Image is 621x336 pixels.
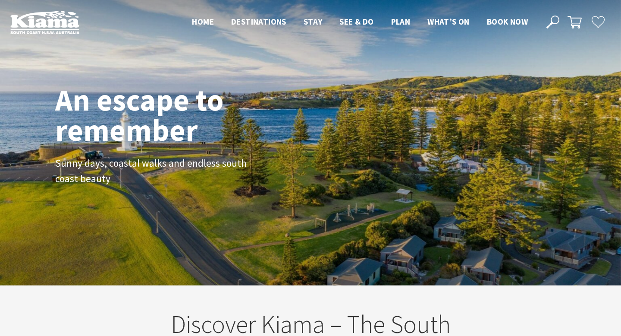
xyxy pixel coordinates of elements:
h1: An escape to remember [55,85,292,145]
span: Destinations [231,16,286,27]
span: Plan [391,16,411,27]
img: Kiama Logo [10,10,79,34]
span: Book now [487,16,528,27]
span: Home [192,16,214,27]
p: Sunny days, coastal walks and endless south coast beauty [55,155,249,187]
span: Stay [304,16,323,27]
nav: Main Menu [183,15,536,29]
span: What’s On [427,16,470,27]
span: See & Do [339,16,373,27]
